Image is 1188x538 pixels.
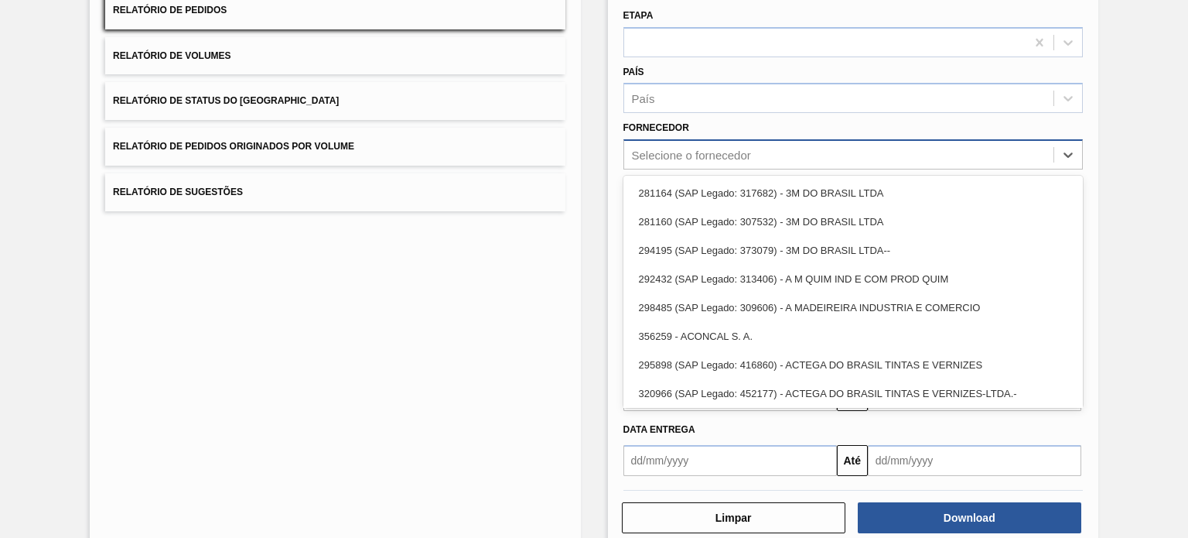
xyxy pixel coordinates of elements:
button: Download [858,502,1081,533]
div: 292432 (SAP Legado: 313406) - A M QUIM IND E COM PROD QUIM [623,265,1083,293]
div: 356259 - ACONCAL S. A. [623,322,1083,351]
div: 298485 (SAP Legado: 309606) - A MADEIREIRA INDUSTRIA E COMERCIO [623,293,1083,322]
div: 281160 (SAP Legado: 307532) - 3M DO BRASIL LTDA [623,207,1083,236]
span: Relatório de Volumes [113,50,230,61]
span: Data entrega [623,424,695,435]
div: Selecione o fornecedor [632,149,751,162]
span: Relatório de Pedidos Originados por Volume [113,141,354,152]
div: 281164 (SAP Legado: 317682) - 3M DO BRASIL LTDA [623,179,1083,207]
button: Relatório de Volumes [105,37,565,75]
div: 320966 (SAP Legado: 452177) - ACTEGA DO BRASIL TINTAS E VERNIZES-LTDA.- [623,379,1083,408]
div: 294195 (SAP Legado: 373079) - 3M DO BRASIL LTDA-- [623,236,1083,265]
input: dd/mm/yyyy [868,445,1081,476]
div: 295898 (SAP Legado: 416860) - ACTEGA DO BRASIL TINTAS E VERNIZES [623,351,1083,379]
div: País [632,92,655,105]
span: Relatório de Sugestões [113,187,243,197]
button: Relatório de Pedidos Originados por Volume [105,128,565,166]
button: Limpar [622,502,845,533]
input: dd/mm/yyyy [623,445,837,476]
label: Etapa [623,10,654,21]
button: Até [837,445,868,476]
label: Fornecedor [623,122,689,133]
label: País [623,67,644,77]
span: Relatório de Status do [GEOGRAPHIC_DATA] [113,95,339,106]
button: Relatório de Status do [GEOGRAPHIC_DATA] [105,82,565,120]
button: Relatório de Sugestões [105,173,565,211]
span: Relatório de Pedidos [113,5,227,15]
